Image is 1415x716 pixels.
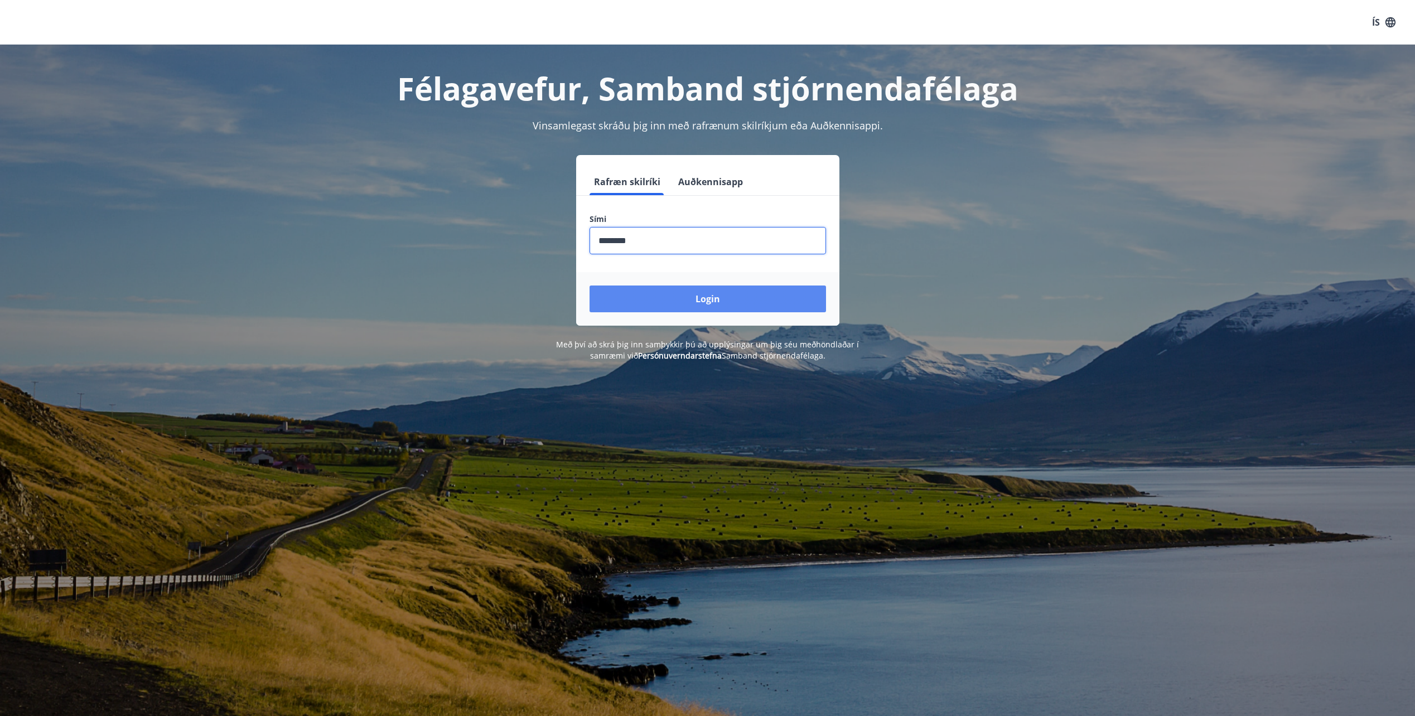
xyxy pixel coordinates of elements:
span: Vinsamlegast skráðu þig inn með rafrænum skilríkjum eða Auðkennisappi. [533,119,883,132]
button: ÍS [1366,12,1402,32]
h1: Félagavefur, Samband stjórnendafélaga [320,67,1096,109]
span: Með því að skrá þig inn samþykkir þú að upplýsingar um þig séu meðhöndlaðar í samræmi við Samband... [556,339,859,361]
button: Login [590,286,826,312]
label: Sími [590,214,826,225]
button: Rafræn skilríki [590,168,665,195]
button: Auðkennisapp [674,168,747,195]
a: Persónuverndarstefna [638,350,722,361]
